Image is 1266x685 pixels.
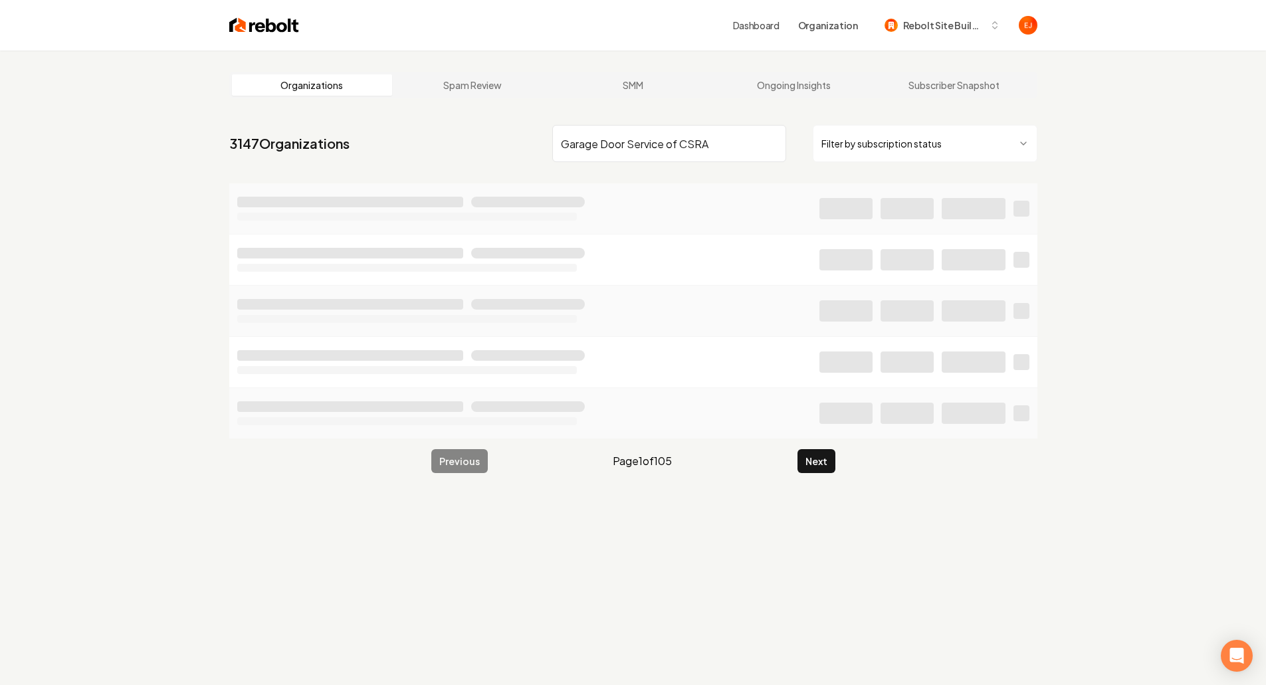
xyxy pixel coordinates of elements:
[797,449,835,473] button: Next
[1019,16,1037,35] img: Eduard Joers
[903,19,984,33] span: Rebolt Site Builder
[553,74,714,96] a: SMM
[713,74,874,96] a: Ongoing Insights
[1019,16,1037,35] button: Open user button
[232,74,393,96] a: Organizations
[229,16,299,35] img: Rebolt Logo
[552,125,786,162] input: Search by name or ID
[229,134,350,153] a: 3147Organizations
[1221,640,1253,672] div: Open Intercom Messenger
[613,453,672,469] span: Page 1 of 105
[790,13,866,37] button: Organization
[885,19,898,32] img: Rebolt Site Builder
[874,74,1035,96] a: Subscriber Snapshot
[392,74,553,96] a: Spam Review
[733,19,780,32] a: Dashboard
